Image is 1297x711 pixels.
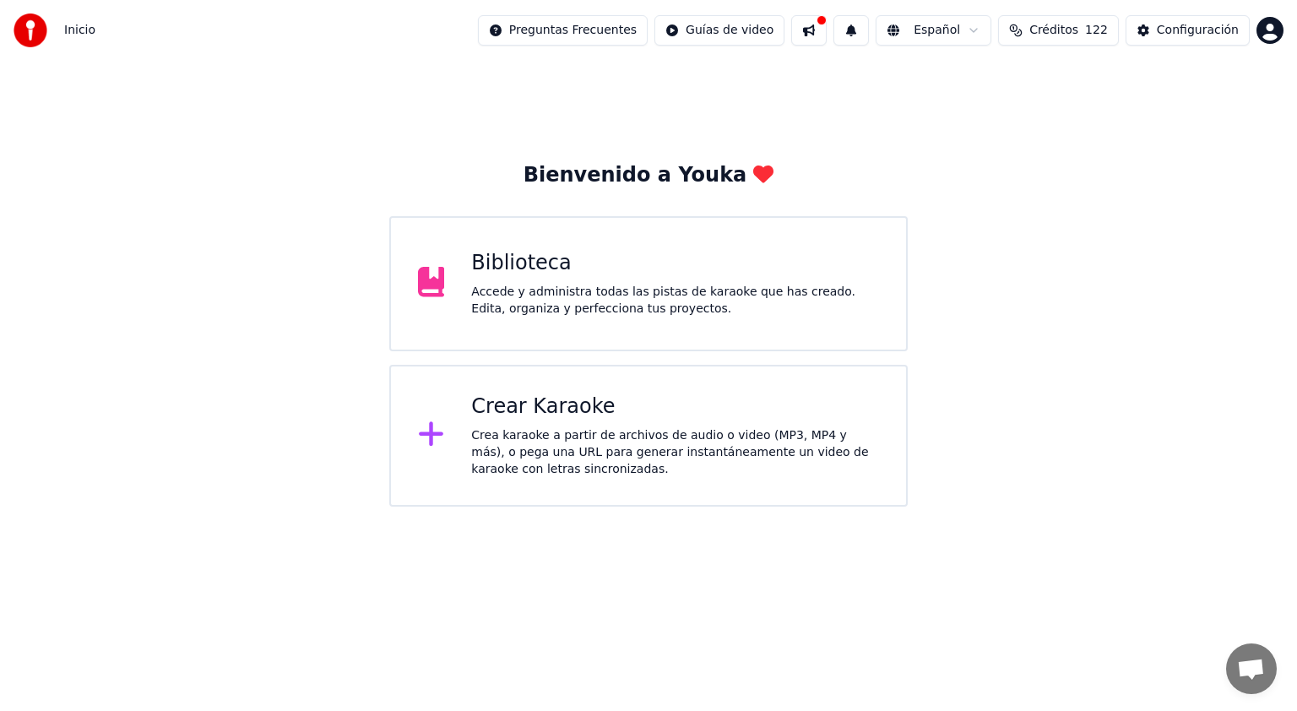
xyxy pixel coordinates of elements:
nav: breadcrumb [64,22,95,39]
a: Chat abierto [1226,643,1277,694]
span: 122 [1085,22,1108,39]
button: Créditos122 [998,15,1119,46]
div: Biblioteca [471,250,879,277]
button: Guías de video [654,15,784,46]
button: Configuración [1126,15,1250,46]
img: youka [14,14,47,47]
div: Bienvenido a Youka [524,162,774,189]
div: Crea karaoke a partir de archivos de audio o video (MP3, MP4 y más), o pega una URL para generar ... [471,427,879,478]
span: Créditos [1029,22,1078,39]
button: Preguntas Frecuentes [478,15,648,46]
span: Inicio [64,22,95,39]
div: Configuración [1157,22,1239,39]
div: Crear Karaoke [471,393,879,421]
div: Accede y administra todas las pistas de karaoke que has creado. Edita, organiza y perfecciona tus... [471,284,879,318]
